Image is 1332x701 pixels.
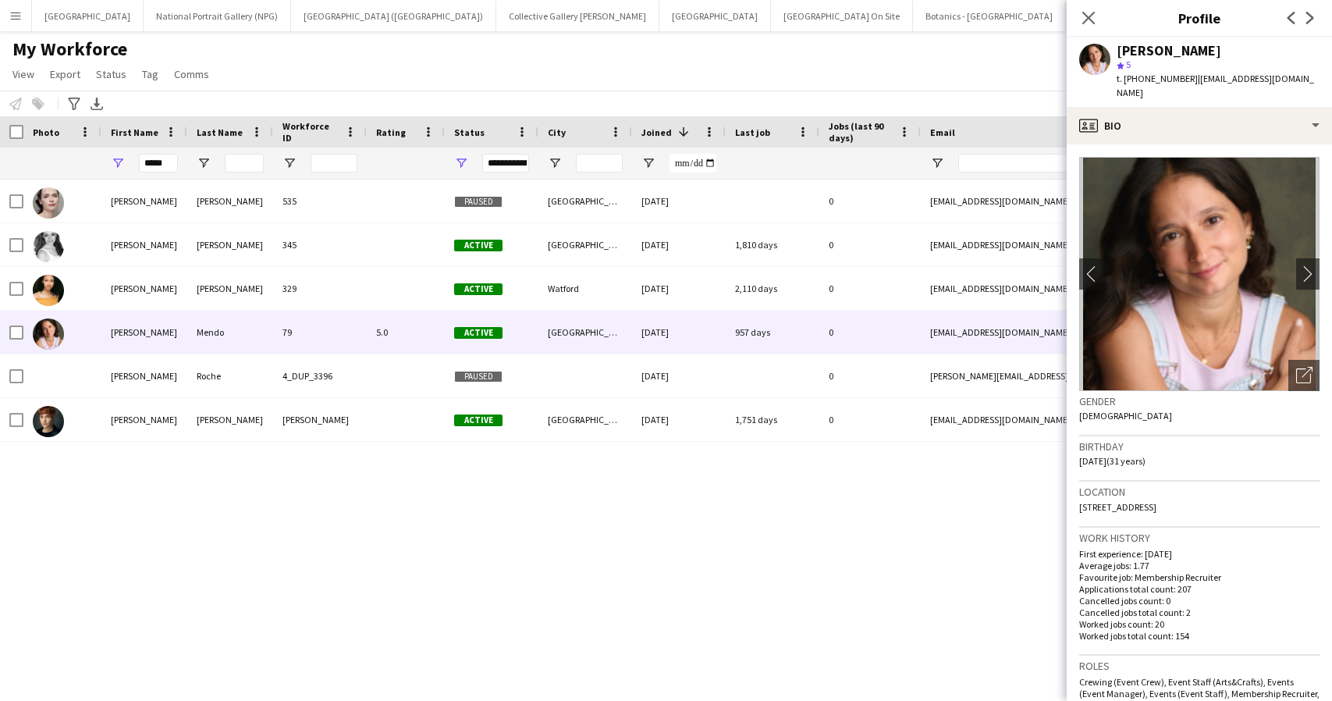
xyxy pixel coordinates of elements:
div: [EMAIL_ADDRESS][DOMAIN_NAME] [921,223,1233,266]
span: [DATE] (31 years) [1079,455,1146,467]
button: Open Filter Menu [454,156,468,170]
app-action-btn: Export XLSX [87,94,106,113]
a: Export [44,64,87,84]
input: Last Name Filter Input [225,154,264,173]
input: City Filter Input [576,154,623,173]
div: [PERSON_NAME][EMAIL_ADDRESS][DOMAIN_NAME] [921,354,1233,397]
div: Watford [538,267,632,310]
button: [GEOGRAPHIC_DATA] On Site [771,1,913,31]
span: Status [96,67,126,81]
button: Open Filter Menu [930,156,944,170]
input: Joined Filter Input [670,154,716,173]
div: [PERSON_NAME] [101,180,187,222]
span: Tag [142,67,158,81]
div: [EMAIL_ADDRESS][DOMAIN_NAME] [921,311,1233,354]
div: [PERSON_NAME] [187,267,273,310]
input: Email Filter Input [958,154,1224,173]
div: 0 [819,267,921,310]
div: 0 [819,398,921,441]
div: [PERSON_NAME] [187,180,273,222]
img: Crew avatar or photo [1079,157,1320,391]
span: Active [454,327,503,339]
span: Paused [454,371,503,383]
div: [PERSON_NAME] [101,354,187,397]
h3: Location [1079,485,1320,499]
a: Tag [136,64,165,84]
button: [GEOGRAPHIC_DATA] (HES) [1066,1,1201,31]
div: Roche [187,354,273,397]
button: Open Filter Menu [282,156,297,170]
div: 5.0 [367,311,445,354]
div: [PERSON_NAME] [101,398,187,441]
div: [PERSON_NAME] [273,398,367,441]
div: [PERSON_NAME] [187,223,273,266]
p: Worked jobs count: 20 [1079,618,1320,630]
span: Active [454,240,503,251]
div: 957 days [726,311,819,354]
div: [GEOGRAPHIC_DATA] [538,311,632,354]
button: Open Filter Menu [548,156,562,170]
h3: Birthday [1079,439,1320,454]
div: 4_DUP_3396 [273,354,367,397]
div: 345 [273,223,367,266]
span: Jobs (last 90 days) [829,120,893,144]
button: [GEOGRAPHIC_DATA] [32,1,144,31]
span: First Name [111,126,158,138]
h3: Roles [1079,659,1320,673]
div: [EMAIL_ADDRESS][DOMAIN_NAME] [921,267,1233,310]
div: 0 [819,180,921,222]
p: Applications total count: 207 [1079,583,1320,595]
div: [DATE] [632,311,726,354]
span: Active [454,415,503,426]
span: [DEMOGRAPHIC_DATA] [1079,410,1172,422]
div: [GEOGRAPHIC_DATA] [538,180,632,222]
button: Open Filter Menu [197,156,211,170]
div: [DATE] [632,267,726,310]
span: Active [454,283,503,295]
img: Francisca Mendo [33,318,64,350]
span: Photo [33,126,59,138]
div: Mendo [187,311,273,354]
div: [DATE] [632,354,726,397]
button: Botanics - [GEOGRAPHIC_DATA] [913,1,1066,31]
img: Francesca Reid [33,406,64,437]
div: 0 [819,354,921,397]
p: First experience: [DATE] [1079,548,1320,560]
button: National Portrait Gallery (NPG) [144,1,291,31]
app-action-btn: Advanced filters [65,94,83,113]
div: 329 [273,267,367,310]
div: 1,751 days [726,398,819,441]
a: View [6,64,41,84]
div: [PERSON_NAME] [101,267,187,310]
span: Rating [376,126,406,138]
div: [EMAIL_ADDRESS][DOMAIN_NAME] [921,180,1233,222]
p: Average jobs: 1.77 [1079,560,1320,571]
span: Email [930,126,955,138]
div: 1,810 days [726,223,819,266]
a: Status [90,64,133,84]
div: 79 [273,311,367,354]
span: Joined [641,126,672,138]
span: Comms [174,67,209,81]
div: [DATE] [632,223,726,266]
button: [GEOGRAPHIC_DATA] ([GEOGRAPHIC_DATA]) [291,1,496,31]
div: 2,110 days [726,267,819,310]
button: Collective Gallery [PERSON_NAME] [496,1,659,31]
span: Workforce ID [282,120,339,144]
p: Cancelled jobs count: 0 [1079,595,1320,607]
div: [DATE] [632,398,726,441]
h3: Profile [1067,8,1332,28]
div: 535 [273,180,367,222]
div: [EMAIL_ADDRESS][DOMAIN_NAME] [921,398,1233,441]
span: t. [PHONE_NUMBER] [1117,73,1198,84]
span: Export [50,67,80,81]
div: Bio [1067,107,1332,144]
span: Last Name [197,126,243,138]
div: [PERSON_NAME] [101,223,187,266]
span: [STREET_ADDRESS] [1079,501,1156,513]
span: | [EMAIL_ADDRESS][DOMAIN_NAME] [1117,73,1314,98]
div: [GEOGRAPHIC_DATA] [538,223,632,266]
p: Worked jobs total count: 154 [1079,630,1320,642]
div: 0 [819,311,921,354]
div: [DATE] [632,180,726,222]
